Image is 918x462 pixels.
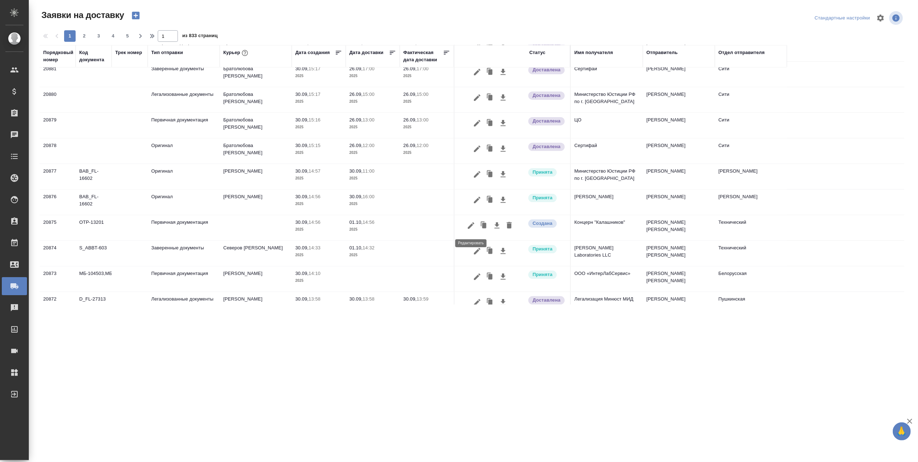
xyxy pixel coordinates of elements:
[491,219,503,232] button: Скачать
[715,87,787,112] td: Сити
[363,296,375,302] p: 13:58
[533,169,552,176] p: Принята
[148,266,220,292] td: Первичная документация
[889,11,904,25] span: Посмотреть информацию
[309,245,321,250] p: 14:33
[528,193,567,203] div: Курьер назначен
[574,49,613,56] div: Имя получателя
[363,168,375,174] p: 11:00
[403,72,450,80] p: 2025
[349,143,363,148] p: 26.09,
[148,87,220,112] td: Легализованные документы
[148,215,220,240] td: Первичная документация
[220,113,292,138] td: Братолюбова [PERSON_NAME]
[76,215,112,240] td: OTP-13201
[40,113,76,138] td: 20879
[295,72,342,80] p: 2025
[309,92,321,97] p: 15:17
[715,62,787,87] td: Сити
[528,219,567,228] div: Новая заявка, еще не передана в работу
[40,138,76,164] td: 20878
[471,142,483,156] button: Редактировать
[309,143,321,148] p: 15:15
[571,292,643,317] td: Легализация Минюст МИД посольства
[417,117,429,123] p: 13:00
[295,252,342,259] p: 2025
[349,226,396,233] p: 2025
[349,219,363,225] p: 01.10,
[40,164,76,189] td: 20877
[349,296,363,302] p: 30.09,
[571,266,643,292] td: ООО «ИнтерЛабСервис»
[349,175,396,182] p: 2025
[76,164,112,189] td: BAB_FL-16602
[533,220,552,227] p: Создана
[497,296,509,309] button: Скачать
[295,124,342,131] p: 2025
[497,168,509,181] button: Скачать
[483,65,497,79] button: Клонировать
[349,194,363,199] p: 30.09,
[643,113,715,138] td: [PERSON_NAME]
[223,48,250,58] div: Курьер
[571,190,643,215] td: [PERSON_NAME]
[220,241,292,266] td: Северов [PERSON_NAME]
[93,30,104,42] button: 3
[643,87,715,112] td: [PERSON_NAME]
[403,296,417,302] p: 30.09,
[471,270,483,284] button: Редактировать
[309,194,321,199] p: 14:56
[528,91,567,101] div: Документы доставлены, фактическая дата доставки проставиться автоматически
[309,271,321,276] p: 14:10
[483,91,497,105] button: Клонировать
[483,296,497,309] button: Клонировать
[715,266,787,292] td: Белорусская
[349,98,396,105] p: 2025
[107,32,119,40] span: 4
[79,49,108,63] div: Код документа
[497,91,509,105] button: Скачать
[220,87,292,112] td: Братолюбова [PERSON_NAME]
[403,117,417,123] p: 26.09,
[76,292,112,317] td: D_FL-27313
[497,270,509,284] button: Скачать
[295,49,330,56] div: Дата создания
[295,175,342,182] p: 2025
[79,32,90,40] span: 2
[148,62,220,87] td: Заверенные документы
[643,62,715,87] td: [PERSON_NAME]
[643,292,715,317] td: [PERSON_NAME]
[715,190,787,215] td: [PERSON_NAME]
[643,215,715,240] td: [PERSON_NAME] [PERSON_NAME]
[148,164,220,189] td: Оригинал
[40,9,124,21] span: Заявки на доставку
[40,215,76,240] td: 20875
[349,303,396,310] p: 2025
[528,65,567,75] div: Документы доставлены, фактическая дата доставки проставиться автоматически
[471,91,483,105] button: Редактировать
[533,66,560,74] p: Доставлена
[363,245,375,250] p: 14:32
[528,296,567,305] div: Документы доставлены, фактическая дата доставки проставиться автоматически
[349,252,396,259] p: 2025
[115,49,142,56] div: Трек номер
[715,241,787,266] td: Технический
[528,244,567,254] div: Курьер назначен
[643,266,715,292] td: [PERSON_NAME] [PERSON_NAME]
[148,113,220,138] td: Первичная документация
[363,66,375,71] p: 17:00
[363,117,375,123] p: 13:00
[40,190,76,215] td: 20876
[403,149,450,156] p: 2025
[533,117,560,125] p: Доставлена
[363,143,375,148] p: 12:00
[295,168,309,174] p: 30.09,
[403,98,450,105] p: 2025
[122,32,133,40] span: 5
[295,92,309,97] p: 30.09,
[528,270,567,280] div: Курьер назначен
[483,142,497,156] button: Клонировать
[497,65,509,79] button: Скачать
[497,244,509,258] button: Скачать
[295,66,309,71] p: 30.09,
